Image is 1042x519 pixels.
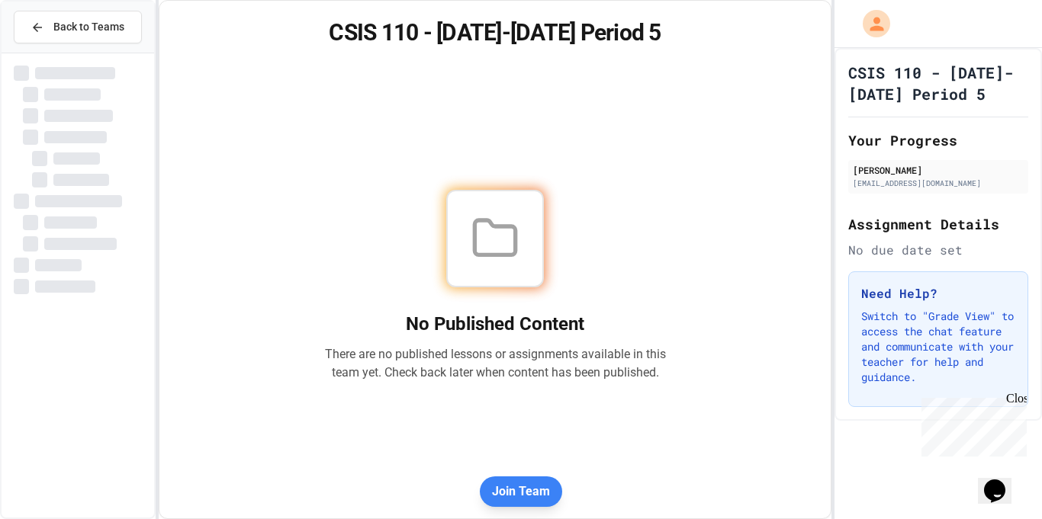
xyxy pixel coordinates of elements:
[915,392,1027,457] iframe: chat widget
[324,345,666,382] p: There are no published lessons or assignments available in this team yet. Check back later when c...
[6,6,105,97] div: Chat with us now!Close
[861,309,1015,385] p: Switch to "Grade View" to access the chat feature and communicate with your teacher for help and ...
[847,6,894,41] div: My Account
[53,19,124,35] span: Back to Teams
[848,241,1028,259] div: No due date set
[853,163,1024,177] div: [PERSON_NAME]
[324,312,666,336] h2: No Published Content
[480,476,562,507] button: Join Team
[978,458,1027,504] iframe: chat widget
[853,178,1024,189] div: [EMAIL_ADDRESS][DOMAIN_NAME]
[861,284,1015,303] h3: Need Help?
[848,130,1028,151] h2: Your Progress
[178,19,813,46] h1: CSIS 110 - [DATE]-[DATE] Period 5
[848,213,1028,235] h2: Assignment Details
[848,62,1028,104] h1: CSIS 110 - [DATE]-[DATE] Period 5
[14,11,142,43] button: Back to Teams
